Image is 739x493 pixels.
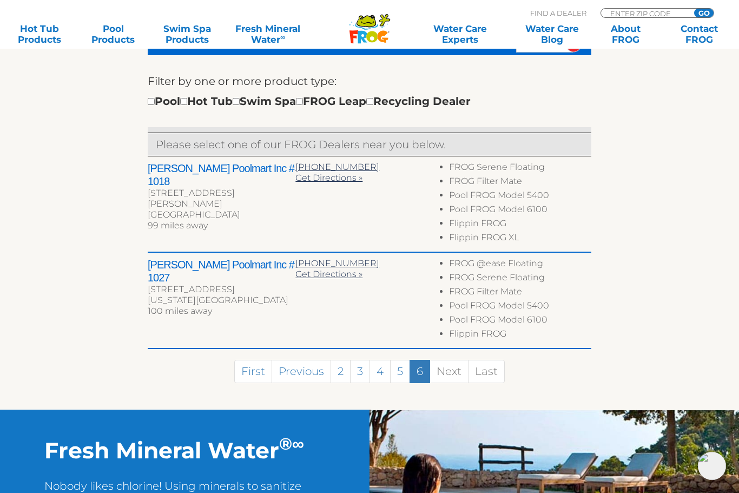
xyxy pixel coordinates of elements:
a: ContactFROG [671,23,728,45]
a: Fresh MineralWater∞ [232,23,304,45]
input: Zip Code Form [609,9,682,18]
a: Get Directions » [295,269,362,279]
sup: ∞ [292,433,304,454]
li: Flippin FROG XL [449,232,591,246]
a: 3 [350,360,370,383]
a: [PHONE_NUMBER] [295,258,379,268]
li: FROG Serene Floating [449,162,591,176]
a: 2 [331,360,351,383]
li: Pool FROG Model 6100 [449,314,591,328]
li: Pool FROG Model 6100 [449,204,591,218]
div: Pool Hot Tub Swim Spa FROG Leap Recycling Dealer [148,93,471,110]
li: FROG Filter Mate [449,286,591,300]
a: Next [430,360,469,383]
a: AboutFROG [597,23,655,45]
div: [STREET_ADDRESS] [148,284,295,295]
img: openIcon [698,452,726,480]
div: [GEOGRAPHIC_DATA] [148,209,295,220]
li: FROG Filter Mate [449,176,591,190]
p: Please select one of our FROG Dealers near you below. [156,136,583,153]
div: [US_STATE][GEOGRAPHIC_DATA] [148,295,295,306]
sup: ® [279,433,292,454]
a: Hot TubProducts [11,23,68,45]
span: 99 miles away [148,220,208,231]
h2: [PERSON_NAME] Poolmart Inc # 1027 [148,258,295,284]
p: Find A Dealer [530,8,586,18]
a: 6 [410,360,430,383]
input: GO [694,9,714,17]
a: 4 [369,360,391,383]
a: Water CareBlog [523,23,580,45]
li: Pool FROG Model 5400 [449,300,591,314]
a: Last [468,360,505,383]
span: 100 miles away [148,306,212,316]
a: Water CareExperts [413,23,506,45]
li: FROG Serene Floating [449,272,591,286]
a: Previous [272,360,331,383]
li: FROG @ease Floating [449,258,591,272]
a: PoolProducts [84,23,142,45]
li: Flippin FROG [449,328,591,343]
a: 5 [390,360,410,383]
a: Swim SpaProducts [159,23,216,45]
h2: [PERSON_NAME] Poolmart Inc # 1018 [148,162,295,188]
h2: Fresh Mineral Water [44,437,325,464]
a: First [234,360,272,383]
a: Get Directions » [295,173,362,183]
a: [PHONE_NUMBER] [295,162,379,172]
label: Filter by one or more product type: [148,73,336,90]
div: [STREET_ADDRESS][PERSON_NAME] [148,188,295,209]
li: Flippin FROG [449,218,591,232]
li: Pool FROG Model 5400 [449,190,591,204]
sup: ∞ [280,33,285,41]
